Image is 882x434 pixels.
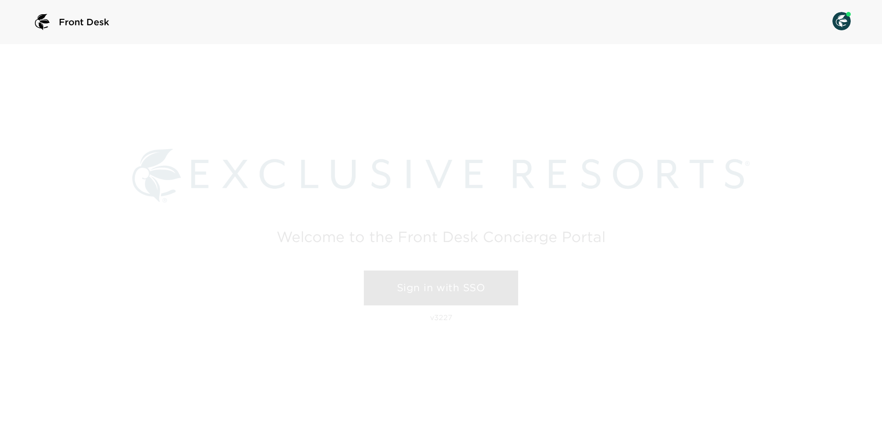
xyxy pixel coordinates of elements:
h2: Welcome to the Front Desk Concierge Portal [277,230,605,244]
span: Front Desk [59,16,109,28]
img: Exclusive Resorts logo [132,149,750,203]
a: Sign in with SSO [364,271,518,305]
img: User [832,12,851,30]
img: logo [31,11,53,33]
p: v3227 [430,313,452,322]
